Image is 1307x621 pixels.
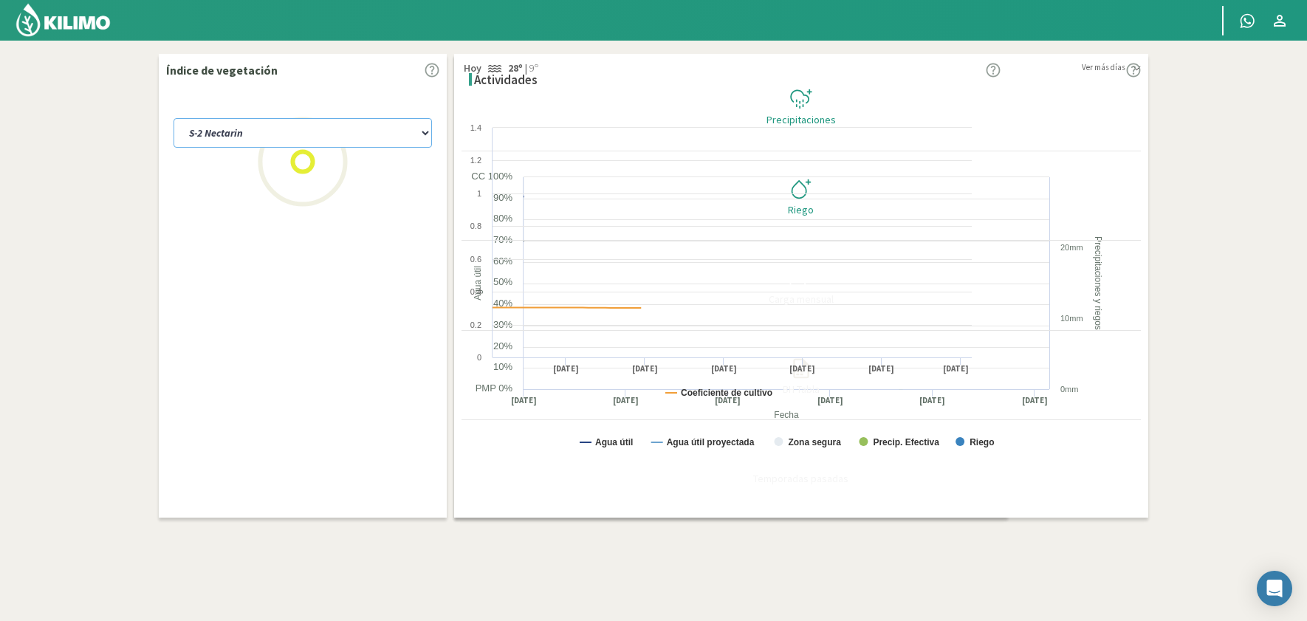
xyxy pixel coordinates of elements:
[466,473,1136,484] div: Temporadas pasadas
[477,353,481,362] text: 0
[470,255,481,264] text: 0.6
[681,388,772,398] text: Coeficiente de cultivo
[15,2,112,38] img: Kilimo
[462,420,1141,510] button: Temporadas pasadas
[470,320,481,329] text: 0.2
[466,114,1136,125] div: Precipitaciones
[789,363,815,374] text: [DATE]
[462,61,1141,151] button: Precipitaciones
[229,88,377,236] img: Loading...
[470,123,481,132] text: 1.4
[474,73,538,87] h4: Actividades
[166,61,278,79] p: Índice de vegetación
[552,363,578,374] text: [DATE]
[1257,571,1292,606] div: Open Intercom Messenger
[943,363,969,374] text: [DATE]
[470,287,481,296] text: 0.4
[868,363,894,374] text: [DATE]
[631,363,657,374] text: [DATE]
[710,363,736,374] text: [DATE]
[470,156,481,165] text: 1.2
[470,222,481,230] text: 0.8
[477,189,481,198] text: 1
